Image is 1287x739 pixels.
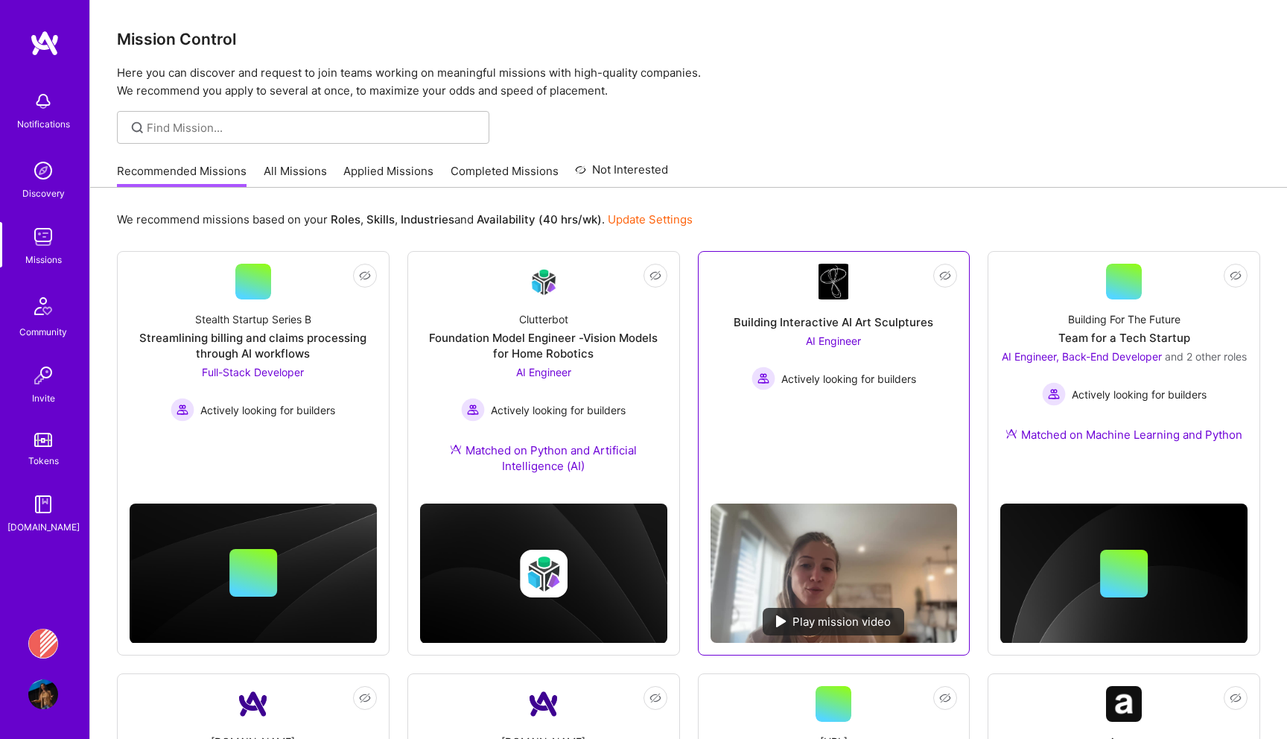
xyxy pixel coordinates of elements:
a: Building For The FutureTeam for a Tech StartupAI Engineer, Back-End Developer and 2 other rolesAc... [1000,264,1248,460]
div: Foundation Model Engineer -Vision Models for Home Robotics [420,330,667,361]
span: AI Engineer [516,366,571,378]
p: Here you can discover and request to join teams working on meaningful missions with high-quality ... [117,64,1260,100]
a: Completed Missions [451,163,559,188]
img: cover [130,504,377,644]
div: Building For The Future [1068,311,1180,327]
div: Missions [25,252,62,267]
input: Find Mission... [147,120,478,136]
img: discovery [28,156,58,185]
a: All Missions [264,163,327,188]
b: Roles [331,212,360,226]
a: Recommended Missions [117,163,247,188]
span: Full-Stack Developer [202,366,304,378]
img: cover [1000,504,1248,644]
div: Team for a Tech Startup [1058,330,1190,346]
i: icon EyeClosed [939,692,951,704]
img: logo [30,30,60,57]
i: icon EyeClosed [649,270,661,282]
img: User Avatar [28,679,58,709]
span: and 2 other roles [1165,350,1247,363]
img: cover [420,504,667,644]
div: Tokens [28,453,59,469]
span: Actively looking for builders [200,402,335,418]
a: Company LogoBuilding Interactive AI Art SculpturesAI Engineer Actively looking for buildersActive... [711,264,958,492]
i: icon SearchGrey [129,119,146,136]
img: Company Logo [526,264,562,299]
div: Discovery [22,185,65,201]
span: Actively looking for builders [491,402,626,418]
div: Community [19,324,67,340]
div: Clutterbot [519,311,568,327]
div: Matched on Python and Artificial Intelligence (AI) [420,443,667,474]
a: Company LogoClutterbotFoundation Model Engineer -Vision Models for Home RoboticsAI Engineer Activ... [420,264,667,492]
a: Update Settings [608,212,693,226]
b: Industries [401,212,454,226]
img: play [776,615,786,627]
span: Actively looking for builders [1072,387,1207,402]
a: Banjo Health: AI Coding Tools Enablement Workshop [25,629,62,659]
img: Actively looking for builders [461,398,485,422]
img: Invite [28,361,58,390]
img: guide book [28,489,58,519]
i: icon EyeClosed [359,692,371,704]
i: icon EyeClosed [649,692,661,704]
img: Actively looking for builders [1042,382,1066,406]
b: Availability (40 hrs/wk) [477,212,602,226]
img: No Mission [711,504,958,643]
div: Streamlining billing and claims processing through AI workflows [130,330,377,361]
img: Actively looking for builders [751,367,775,390]
a: Not Interested [575,161,668,188]
i: icon EyeClosed [939,270,951,282]
a: Applied Missions [343,163,433,188]
img: teamwork [28,222,58,252]
span: AI Engineer [806,334,861,347]
div: Building Interactive AI Art Sculptures [734,314,933,330]
img: bell [28,86,58,116]
b: Skills [366,212,395,226]
img: Actively looking for builders [171,398,194,422]
img: Company Logo [235,686,271,722]
p: We recommend missions based on your , , and . [117,212,693,227]
span: AI Engineer, Back-End Developer [1002,350,1162,363]
img: Community [25,288,61,324]
div: [DOMAIN_NAME] [7,519,80,535]
img: Company Logo [526,686,562,722]
div: Matched on Machine Learning and Python [1005,427,1242,443]
a: User Avatar [25,679,62,709]
img: Ateam Purple Icon [1005,428,1017,440]
div: Notifications [17,116,70,132]
img: Ateam Purple Icon [450,443,462,455]
img: Company Logo [819,264,848,299]
i: icon EyeClosed [1230,692,1242,704]
img: Company Logo [1106,686,1142,722]
img: tokens [34,433,52,447]
i: icon EyeClosed [1230,270,1242,282]
a: Stealth Startup Series BStreamlining billing and claims processing through AI workflowsFull-Stack... [130,264,377,447]
img: Banjo Health: AI Coding Tools Enablement Workshop [28,629,58,659]
i: icon EyeClosed [359,270,371,282]
img: Company logo [520,550,568,597]
div: Play mission video [763,608,904,635]
span: Actively looking for builders [781,371,916,387]
div: Stealth Startup Series B [195,311,311,327]
div: Invite [32,390,55,406]
h3: Mission Control [117,30,1260,48]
